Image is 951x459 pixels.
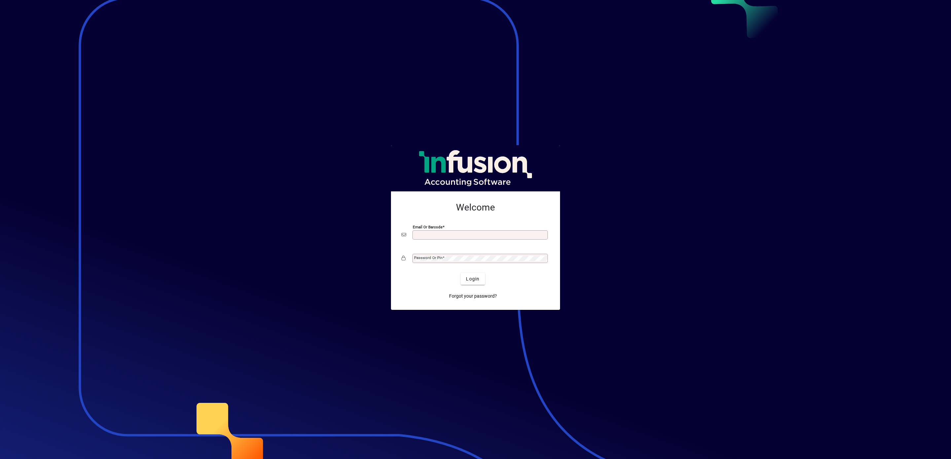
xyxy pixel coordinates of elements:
[449,293,497,300] span: Forgot your password?
[461,273,485,285] button: Login
[446,290,500,302] a: Forgot your password?
[414,255,442,260] mat-label: Password or Pin
[413,225,442,229] mat-label: Email or Barcode
[402,202,549,213] h2: Welcome
[466,276,479,282] span: Login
